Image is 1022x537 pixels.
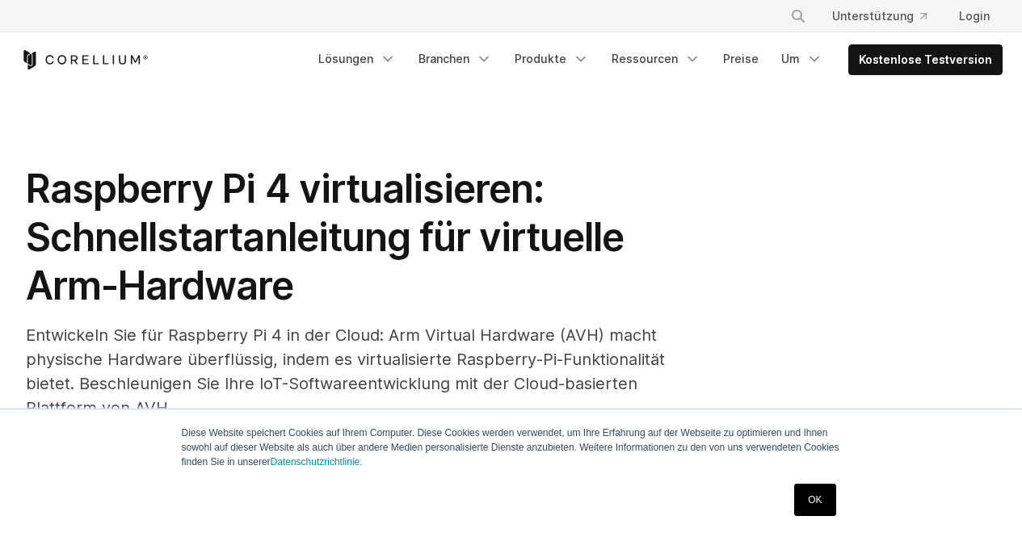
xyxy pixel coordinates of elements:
[784,2,813,31] button: Suchen
[26,165,624,309] font: Raspberry Pi 4 virtualisieren: Schnellstartanleitung für virtuelle Arm-Hardware
[781,52,800,65] font: Um
[318,52,373,65] font: Lösungen
[26,325,665,417] font: Entwickeln Sie für Raspberry Pi 4 in der Cloud: Arm Virtual Hardware (AVH) macht physische Hardwa...
[794,484,835,516] a: OK
[959,9,990,23] font: Login
[612,52,678,65] font: Ressourcen
[723,52,759,65] font: Preise
[808,494,822,506] font: OK
[832,9,914,23] font: Unterstützung
[859,52,992,66] font: Kostenlose Testversion
[309,44,1003,75] div: Navigationsmenü
[515,52,566,65] font: Produkte
[271,456,363,468] a: Datenschutzrichtlinie.
[418,52,469,65] font: Branchen
[182,427,839,468] font: Diese Website speichert Cookies auf Ihrem Computer. Diese Cookies werden verwendet, um Ihre Erfah...
[771,2,1003,31] div: Navigationsmenü
[20,50,149,69] a: Corellium-Startseite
